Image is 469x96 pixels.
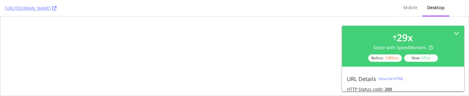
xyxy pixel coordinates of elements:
div: faster with SpeedWorkers [373,45,433,51]
a: [URL][DOMAIN_NAME] [5,5,56,11]
div: Now: [404,54,438,62]
div: 29 x [397,31,413,45]
div: View full HTML [379,76,404,81]
div: 1985 ms [385,55,399,61]
div: URL Details [347,76,376,82]
div: 67 ms [421,55,431,61]
div: Desktop [427,5,445,11]
strong: 200 [385,86,392,92]
div: Before: [368,54,402,62]
div: Mobile [403,5,417,11]
button: View full HTML [379,74,404,84]
div: HTTP Status code: [347,86,459,92]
